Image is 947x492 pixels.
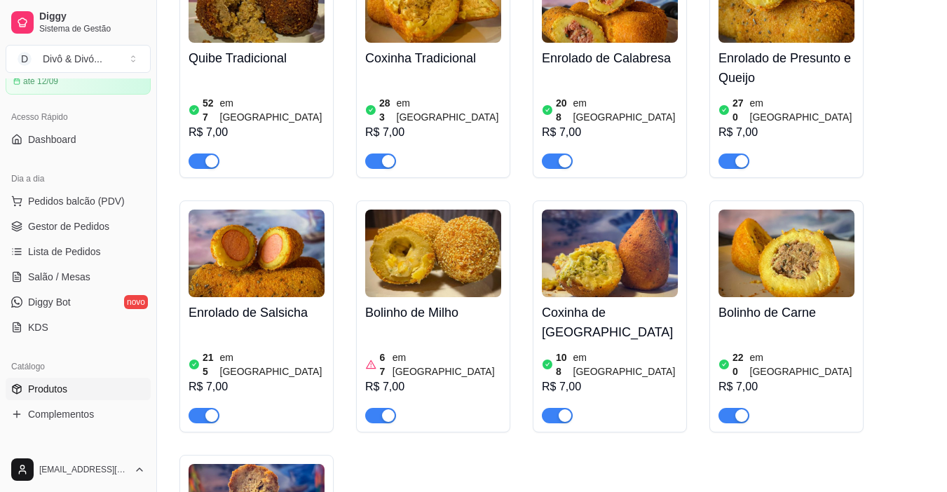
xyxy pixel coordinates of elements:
[28,194,125,208] span: Pedidos balcão (PDV)
[6,266,151,288] a: Salão / Mesas
[542,48,678,68] h4: Enrolado de Calabresa
[393,350,501,378] article: em [GEOGRAPHIC_DATA]
[6,190,151,212] button: Pedidos balcão (PDV)
[28,320,48,334] span: KDS
[750,350,854,378] article: em [GEOGRAPHIC_DATA]
[6,240,151,263] a: Lista de Pedidos
[6,403,151,425] a: Complementos
[542,210,678,297] img: product-image
[6,106,151,128] div: Acesso Rápido
[718,210,854,297] img: product-image
[28,382,67,396] span: Produtos
[28,270,90,284] span: Salão / Mesas
[380,350,390,378] article: 67
[718,378,854,395] div: R$ 7,00
[365,210,501,297] img: product-image
[733,350,747,378] article: 220
[379,96,394,124] article: 283
[750,96,854,124] article: em [GEOGRAPHIC_DATA]
[365,378,501,395] div: R$ 7,00
[203,96,217,124] article: 527
[189,303,325,322] h4: Enrolado de Salsicha
[718,48,854,88] h4: Enrolado de Presunto e Queijo
[6,378,151,400] a: Produtos
[6,128,151,151] a: Dashboard
[733,96,747,124] article: 270
[365,303,501,322] h4: Bolinho de Milho
[189,48,325,68] h4: Quibe Tradicional
[6,316,151,339] a: KDS
[189,124,325,141] div: R$ 7,00
[365,48,501,68] h4: Coxinha Tradicional
[556,350,571,378] article: 108
[39,464,128,475] span: [EMAIL_ADDRESS][DOMAIN_NAME]
[28,219,109,233] span: Gestor de Pedidos
[542,378,678,395] div: R$ 7,00
[189,210,325,297] img: product-image
[365,124,501,141] div: R$ 7,00
[718,124,854,141] div: R$ 7,00
[28,295,71,309] span: Diggy Bot
[43,52,102,66] div: Divô & Divó ...
[39,23,145,34] span: Sistema de Gestão
[718,303,854,322] h4: Bolinho de Carne
[6,6,151,39] a: DiggySistema de Gestão
[542,124,678,141] div: R$ 7,00
[28,245,101,259] span: Lista de Pedidos
[189,378,325,395] div: R$ 7,00
[39,11,145,23] span: Diggy
[28,407,94,421] span: Complementos
[6,291,151,313] a: Diggy Botnovo
[220,96,325,124] article: em [GEOGRAPHIC_DATA]
[6,453,151,486] button: [EMAIL_ADDRESS][DOMAIN_NAME]
[542,303,678,342] h4: Coxinha de [GEOGRAPHIC_DATA]
[573,96,678,124] article: em [GEOGRAPHIC_DATA]
[6,168,151,190] div: Dia a dia
[220,350,325,378] article: em [GEOGRAPHIC_DATA]
[6,215,151,238] a: Gestor de Pedidos
[18,52,32,66] span: D
[556,96,571,124] article: 208
[23,76,58,87] article: até 12/09
[6,45,151,73] button: Select a team
[28,132,76,146] span: Dashboard
[573,350,678,378] article: em [GEOGRAPHIC_DATA]
[6,355,151,378] div: Catálogo
[397,96,501,124] article: em [GEOGRAPHIC_DATA]
[203,350,217,378] article: 215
